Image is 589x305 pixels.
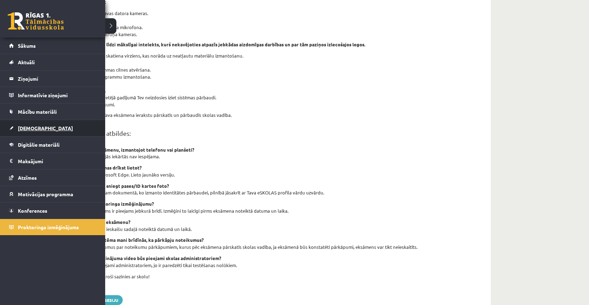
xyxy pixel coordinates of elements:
[56,189,477,196] p: Jūsu vārdam un uzvārdam dokumentā, ko izmanto identitātes pārbaudei, pilnībā jāsakrīt ar Tava eSK...
[56,226,477,233] p: Eksāmens būs pieejams ieskaišu sadaļā noteiktā datumā un laikā.
[56,153,477,160] p: Eksāmena kārtošana šajās iekārtās nav iespējama.
[61,17,477,24] li: Datora [PERSON_NAME].
[56,273,477,280] p: Ja Tev vēl ir jautājumi, droši sazinies ar skolu!
[18,87,96,103] legend: Informatīvie ziņojumi
[56,183,169,189] strong: Kāpēc ir nepieciešams sniegt pases/ID kartes foto?
[61,66,477,73] li: Jauna pārlūkprogrammas cilnes atvēršana.
[9,219,96,235] a: Proktoringa izmēģinājums
[18,174,37,181] span: Atzīmes
[9,153,96,169] a: Maksājumi
[61,59,477,66] li: Sarunāšanās.
[61,31,477,38] li: Video filmēšana no tālruņa kameras.
[9,104,96,120] a: Mācību materiāli
[18,141,60,148] span: Digitālie materiāli
[61,24,477,31] li: Monitorētas skaņas no Tava mikrofona.
[56,255,221,261] strong: Vai proktoringa izmēģinājuma video būs pieejami skolas administratoriem?
[8,12,64,30] a: Rīgas 1. Tālmācības vidusskola
[9,170,96,186] a: Atzīmes
[18,191,73,197] span: Motivācijas programma
[9,54,96,70] a: Aktuāli
[9,38,96,54] a: Sākums
[56,147,194,153] strong: Vai es varu kārtot eksāmenu, izmantojot telefonu vai planšeti?
[18,224,79,230] span: Proktoringa izmēģinājums
[18,125,73,131] span: [DEMOGRAPHIC_DATA]
[9,203,96,219] a: Konferences
[18,108,57,115] span: Mācību materiāli
[18,71,96,87] legend: Ziņojumi
[18,59,35,65] span: Aktuāli
[61,10,477,17] li: Video filmēšana no Tavas datora kameras.
[61,94,477,101] li: Papildus monitors, pretējā gadījumā Tev neizdosies iziet sistēmas pārbaudi.
[56,171,477,178] p: Google Chrome un Microsoft Edge. Lieto jaunāko versiju.
[56,130,477,137] h2: Daži jautājumi un atbildes:
[61,52,477,59] li: [PERSON_NAME] acu skatiena virziens, kas norāda uz neatļautu materiālu izmantošanu.
[18,207,47,214] span: Konferences
[61,87,477,94] li: Austiņu izmantošana.
[56,207,477,214] p: Proktoringa izmēģinājums ir pieejams jebkurā brīdī. Izmēģini to laicīgi pirms eksāmena noteiktā d...
[56,244,477,251] p: Jā, sistēma dos paziņojumus par noteikumu pārkāpumiem, kurus pēc eksāmena pārskatīs skolas vadība...
[56,41,365,47] strong: Tavām darbībām sekos līdzi mākslīgai intelekts, kurš nekavējoties atpazīs jebkādas aizdomīgas dar...
[56,112,477,119] p: Pēc eksāmena beigām Tava eksāmena ierakstu pārskatīs un pārbaudīs skolas vadība.
[56,262,477,269] p: Nē, šie video nebūs pieejami administratoriem, jo ir paredzēti tikai testēšanas nolūkiem.
[9,186,96,202] a: Motivācijas programma
[9,87,96,103] a: Informatīvie ziņojumi
[61,101,477,108] li: Citi neatbilstoši pasākumi.
[18,42,36,49] span: Sākums
[9,120,96,136] a: [DEMOGRAPHIC_DATA]
[18,153,96,169] legend: Maksājumi
[56,237,204,243] strong: Vai eksāmena laikā sistēma mani brīdīnās, ka pārkāpju noteikumus?
[9,71,96,87] a: Ziņojumi
[9,137,96,153] a: Digitālie materiāli
[61,80,477,87] li: Iziešana no telpas.
[61,73,477,80] li: Aizliegtu lietojumprogrammu izmantošana.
